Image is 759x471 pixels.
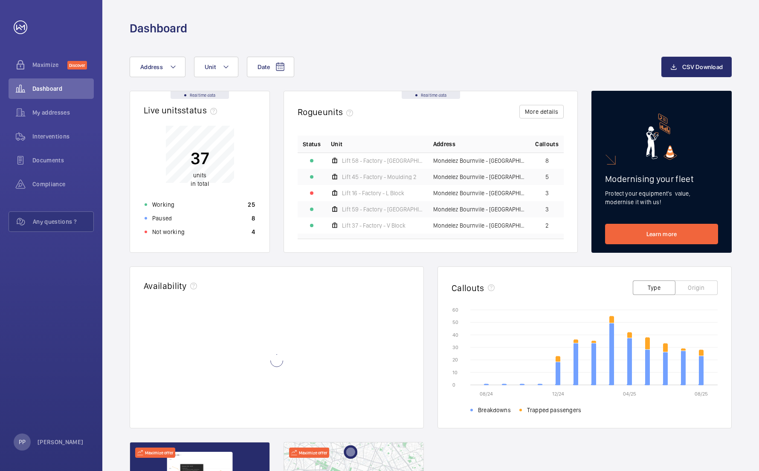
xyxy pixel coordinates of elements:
[605,189,718,206] p: Protect your equipment's value, modernise it with us!
[545,206,549,212] span: 3
[171,91,229,99] div: Real time data
[433,158,525,164] span: Mondelez Bournvile - [GEOGRAPHIC_DATA], [GEOGRAPHIC_DATA]
[38,438,84,446] p: [PERSON_NAME]
[527,406,581,414] span: Trapped passengers
[323,107,357,117] span: units
[452,344,458,350] text: 30
[545,174,549,180] span: 5
[130,57,185,77] button: Address
[695,391,708,397] text: 08/25
[675,280,718,295] button: Origin
[646,113,677,160] img: marketing-card.svg
[433,190,525,196] span: Mondelez Bournvile - [GEOGRAPHIC_DATA], [GEOGRAPHIC_DATA]
[342,174,417,180] span: Lift 45 - Factory - Moulding 2
[452,319,458,325] text: 50
[258,64,270,70] span: Date
[452,283,484,293] h2: Callouts
[452,370,458,376] text: 10
[433,222,525,228] span: Mondelez Bournvile - [GEOGRAPHIC_DATA], [GEOGRAPHIC_DATA]
[452,357,458,363] text: 20
[545,190,549,196] span: 3
[32,84,94,93] span: Dashboard
[402,91,460,99] div: Real time data
[191,147,209,169] p: 37
[331,140,342,148] span: Unit
[478,406,511,414] span: Breakdowns
[140,64,163,70] span: Address
[252,214,255,222] p: 8
[32,132,94,141] span: Interventions
[191,171,209,188] p: in total
[433,206,525,212] span: Mondelez Bournvile - [GEOGRAPHIC_DATA], [GEOGRAPHIC_DATA]
[452,332,458,338] text: 40
[605,224,718,244] a: Learn more
[433,174,525,180] span: Mondelez Bournvile - [GEOGRAPHIC_DATA], [GEOGRAPHIC_DATA]
[605,173,718,184] h2: Modernising your fleet
[144,105,220,116] h2: Live units
[152,214,172,222] p: Paused
[623,391,636,397] text: 04/25
[193,172,207,179] span: units
[252,228,255,236] p: 4
[248,200,255,209] p: 25
[67,61,87,69] span: Discover
[32,61,67,69] span: Maximize
[32,108,94,117] span: My addresses
[452,307,458,313] text: 60
[633,280,675,295] button: Type
[480,391,493,397] text: 08/24
[661,57,732,77] button: CSV Download
[144,280,187,291] h2: Availability
[342,158,423,164] span: Lift 58 - Factory - [GEOGRAPHIC_DATA]
[205,64,216,70] span: Unit
[152,228,185,236] p: Not working
[182,105,220,116] span: status
[342,222,406,228] span: Lift 37 - Factory - V Block
[342,206,423,212] span: Lift 59 - Factory - [GEOGRAPHIC_DATA]
[33,217,93,226] span: Any questions ?
[19,438,26,446] p: PP
[342,190,404,196] span: Lift 16 - Factory - L Block
[452,382,455,388] text: 0
[152,200,174,209] p: Working
[135,448,175,458] div: Maximize offer
[32,156,94,165] span: Documents
[519,105,564,118] button: More details
[552,391,564,397] text: 12/24
[303,140,321,148] p: Status
[682,64,723,70] span: CSV Download
[289,448,329,458] div: Maximize offer
[247,57,294,77] button: Date
[433,140,455,148] span: Address
[194,57,238,77] button: Unit
[545,222,549,228] span: 2
[32,180,94,188] span: Compliance
[298,107,356,117] h2: Rogue
[545,158,549,164] span: 8
[535,140,559,148] span: Callouts
[130,20,187,36] h1: Dashboard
